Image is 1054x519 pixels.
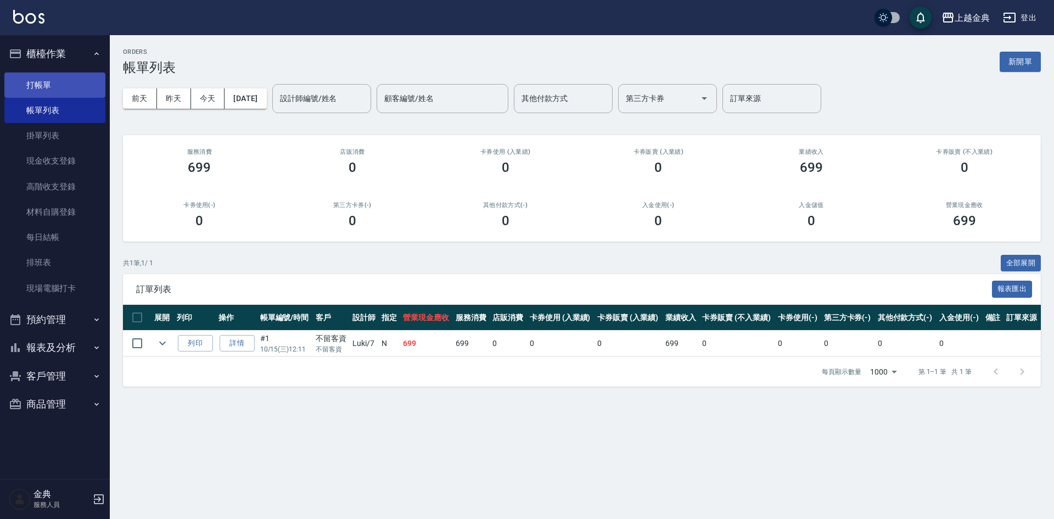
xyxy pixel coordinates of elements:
[654,160,662,175] h3: 0
[123,88,157,109] button: 前天
[178,335,213,352] button: 列印
[1000,52,1041,72] button: 新開單
[13,10,44,24] img: Logo
[901,148,1028,155] h2: 卡券販賣 (不入業績)
[663,331,699,356] td: 699
[654,213,662,228] h3: 0
[257,305,313,331] th: 帳單編號/時間
[696,90,713,107] button: Open
[316,344,347,354] p: 不留客資
[191,88,225,109] button: 今天
[775,331,821,356] td: 0
[953,213,976,228] h3: 699
[136,202,263,209] h2: 卡券使用(-)
[136,284,992,295] span: 訂單列表
[875,305,937,331] th: 其他付款方式(-)
[527,331,595,356] td: 0
[748,202,875,209] h2: 入金儲值
[349,213,356,228] h3: 0
[901,202,1028,209] h2: 營業現金應收
[937,7,994,29] button: 上越金典
[174,305,216,331] th: 列印
[748,148,875,155] h2: 業績收入
[490,331,526,356] td: 0
[33,500,89,510] p: 服務人員
[257,331,313,356] td: #1
[4,199,105,225] a: 材料自購登錄
[400,305,453,331] th: 營業現金應收
[260,344,310,354] p: 10/15 (三) 12:11
[379,331,400,356] td: N
[875,331,937,356] td: 0
[123,258,153,268] p: 共 1 筆, 1 / 1
[595,148,722,155] h2: 卡券販賣 (入業績)
[595,305,662,331] th: 卡券販賣 (入業績)
[123,60,176,75] h3: 帳單列表
[188,160,211,175] h3: 699
[349,160,356,175] h3: 0
[983,305,1004,331] th: 備註
[33,489,89,500] h5: 金典
[1000,56,1041,66] a: 新開單
[800,160,823,175] h3: 699
[350,305,379,331] th: 設計師
[699,305,775,331] th: 卡券販賣 (不入業績)
[961,160,968,175] h3: 0
[195,213,203,228] h3: 0
[775,305,821,331] th: 卡券使用(-)
[866,357,901,387] div: 1000
[442,202,569,209] h2: 其他付款方式(-)
[4,123,105,148] a: 掛單列表
[999,8,1041,28] button: 登出
[955,11,990,25] div: 上越金典
[4,390,105,418] button: 商品管理
[808,213,815,228] h3: 0
[289,148,416,155] h2: 店販消費
[136,148,263,155] h3: 服務消費
[4,250,105,275] a: 排班表
[490,305,526,331] th: 店販消費
[152,305,174,331] th: 展開
[992,281,1033,298] button: 報表匯出
[4,305,105,334] button: 預約管理
[4,72,105,98] a: 打帳單
[157,88,191,109] button: 昨天
[4,98,105,123] a: 帳單列表
[289,202,416,209] h2: 第三方卡券(-)
[4,362,105,390] button: 客戶管理
[453,331,490,356] td: 699
[663,305,699,331] th: 業績收入
[4,225,105,250] a: 每日結帳
[821,305,875,331] th: 第三方卡券(-)
[379,305,400,331] th: 指定
[822,367,861,377] p: 每頁顯示數量
[216,305,257,331] th: 操作
[699,331,775,356] td: 0
[442,148,569,155] h2: 卡券使用 (入業績)
[316,333,347,344] div: 不留客資
[595,202,722,209] h2: 入金使用(-)
[4,174,105,199] a: 高階收支登錄
[4,40,105,68] button: 櫃檯作業
[154,335,171,351] button: expand row
[4,333,105,362] button: 報表及分析
[821,331,875,356] td: 0
[313,305,350,331] th: 客戶
[1003,305,1041,331] th: 訂單來源
[4,148,105,174] a: 現金收支登錄
[910,7,932,29] button: save
[453,305,490,331] th: 服務消費
[937,331,983,356] td: 0
[4,276,105,301] a: 現場電腦打卡
[502,160,509,175] h3: 0
[992,283,1033,294] a: 報表匯出
[400,331,453,356] td: 699
[937,305,983,331] th: 入金使用(-)
[225,88,266,109] button: [DATE]
[502,213,509,228] h3: 0
[220,335,255,352] a: 詳情
[1001,255,1041,272] button: 全部展開
[9,488,31,510] img: Person
[527,305,595,331] th: 卡券使用 (入業績)
[123,48,176,55] h2: ORDERS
